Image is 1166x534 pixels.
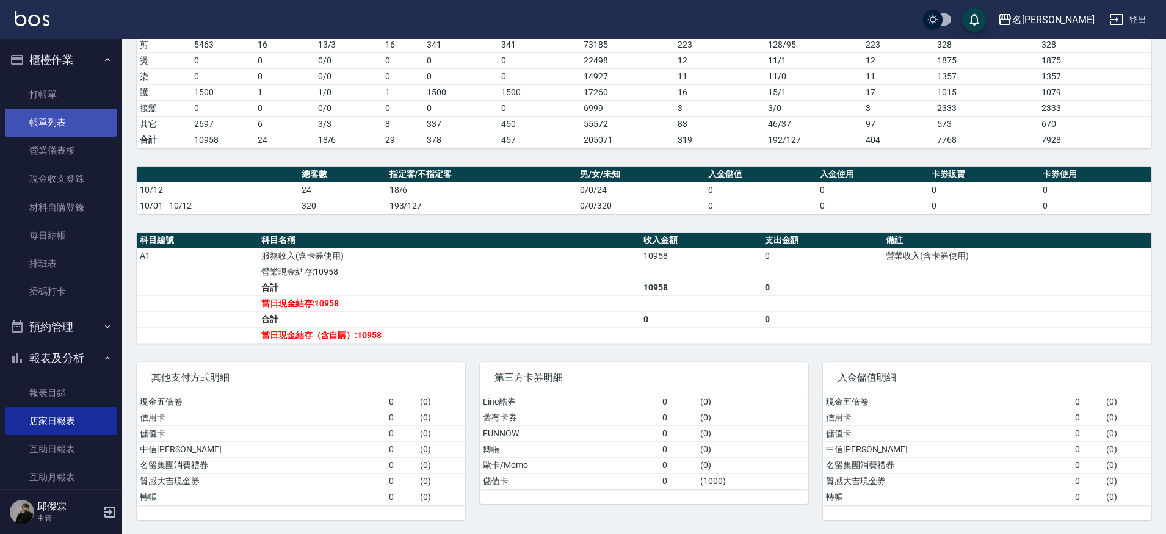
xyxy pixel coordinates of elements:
[299,198,386,214] td: 320
[191,52,255,68] td: 0
[934,37,1039,52] td: 328
[5,165,117,193] a: 現金收支登錄
[191,84,255,100] td: 1500
[863,132,934,148] td: 404
[1012,12,1095,27] div: 名[PERSON_NAME]
[5,407,117,435] a: 店家日報表
[640,311,762,327] td: 0
[137,37,191,52] td: 剪
[191,37,255,52] td: 5463
[137,473,386,489] td: 質感大吉現金券
[5,222,117,250] a: 每日結帳
[675,132,765,148] td: 319
[258,311,640,327] td: 合計
[1038,132,1151,148] td: 7928
[1072,489,1103,505] td: 0
[1072,441,1103,457] td: 0
[697,441,808,457] td: ( 0 )
[258,233,640,248] th: 科目名稱
[417,473,465,489] td: ( 0 )
[823,394,1072,410] td: 現金五倍卷
[417,425,465,441] td: ( 0 )
[765,37,863,52] td: 128 / 95
[10,500,34,524] img: Person
[1104,9,1151,31] button: 登出
[577,198,705,214] td: 0/0/320
[659,410,698,425] td: 0
[417,441,465,457] td: ( 0 )
[697,410,808,425] td: ( 0 )
[1072,410,1103,425] td: 0
[1072,425,1103,441] td: 0
[765,132,863,148] td: 192/127
[883,248,1151,264] td: 營業收入(含卡券使用)
[137,198,299,214] td: 10/01 - 10/12
[934,132,1039,148] td: 7768
[5,109,117,137] a: 帳單列表
[255,132,315,148] td: 24
[577,167,705,182] th: 男/女/未知
[1038,116,1151,132] td: 670
[498,132,581,148] td: 457
[137,233,1151,344] table: a dense table
[762,233,883,248] th: 支出金額
[417,457,465,473] td: ( 0 )
[258,295,640,311] td: 當日現金結存:10958
[705,182,817,198] td: 0
[1103,394,1151,410] td: ( 0 )
[137,132,191,148] td: 合計
[137,52,191,68] td: 燙
[1038,68,1151,84] td: 1357
[498,52,581,68] td: 0
[581,37,674,52] td: 73185
[1038,37,1151,52] td: 328
[299,182,386,198] td: 24
[934,52,1039,68] td: 1875
[137,84,191,100] td: 護
[137,116,191,132] td: 其它
[697,473,808,489] td: ( 1000 )
[386,425,417,441] td: 0
[863,68,934,84] td: 11
[581,116,674,132] td: 55572
[424,37,498,52] td: 341
[386,394,417,410] td: 0
[705,198,817,214] td: 0
[659,457,698,473] td: 0
[863,52,934,68] td: 12
[675,116,765,132] td: 83
[424,52,498,68] td: 0
[993,7,1099,32] button: 名[PERSON_NAME]
[386,182,578,198] td: 18/6
[1040,182,1151,198] td: 0
[581,84,674,100] td: 17260
[962,7,987,32] button: save
[823,394,1151,505] table: a dense table
[5,463,117,491] a: 互助月報表
[765,68,863,84] td: 11 / 0
[417,410,465,425] td: ( 0 )
[386,473,417,489] td: 0
[581,52,674,68] td: 22498
[1103,441,1151,457] td: ( 0 )
[675,100,765,116] td: 3
[498,84,581,100] td: 1500
[498,116,581,132] td: 450
[299,167,386,182] th: 總客數
[863,84,934,100] td: 17
[1103,425,1151,441] td: ( 0 )
[315,116,383,132] td: 3 / 3
[424,100,498,116] td: 0
[424,84,498,100] td: 1500
[137,457,386,473] td: 名留集團消費禮券
[934,100,1039,116] td: 2333
[5,137,117,165] a: 營業儀表板
[1038,84,1151,100] td: 1079
[315,68,383,84] td: 0 / 0
[659,394,698,410] td: 0
[258,280,640,295] td: 合計
[762,248,883,264] td: 0
[765,116,863,132] td: 46 / 37
[480,473,659,489] td: 儲值卡
[765,52,863,68] td: 11 / 1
